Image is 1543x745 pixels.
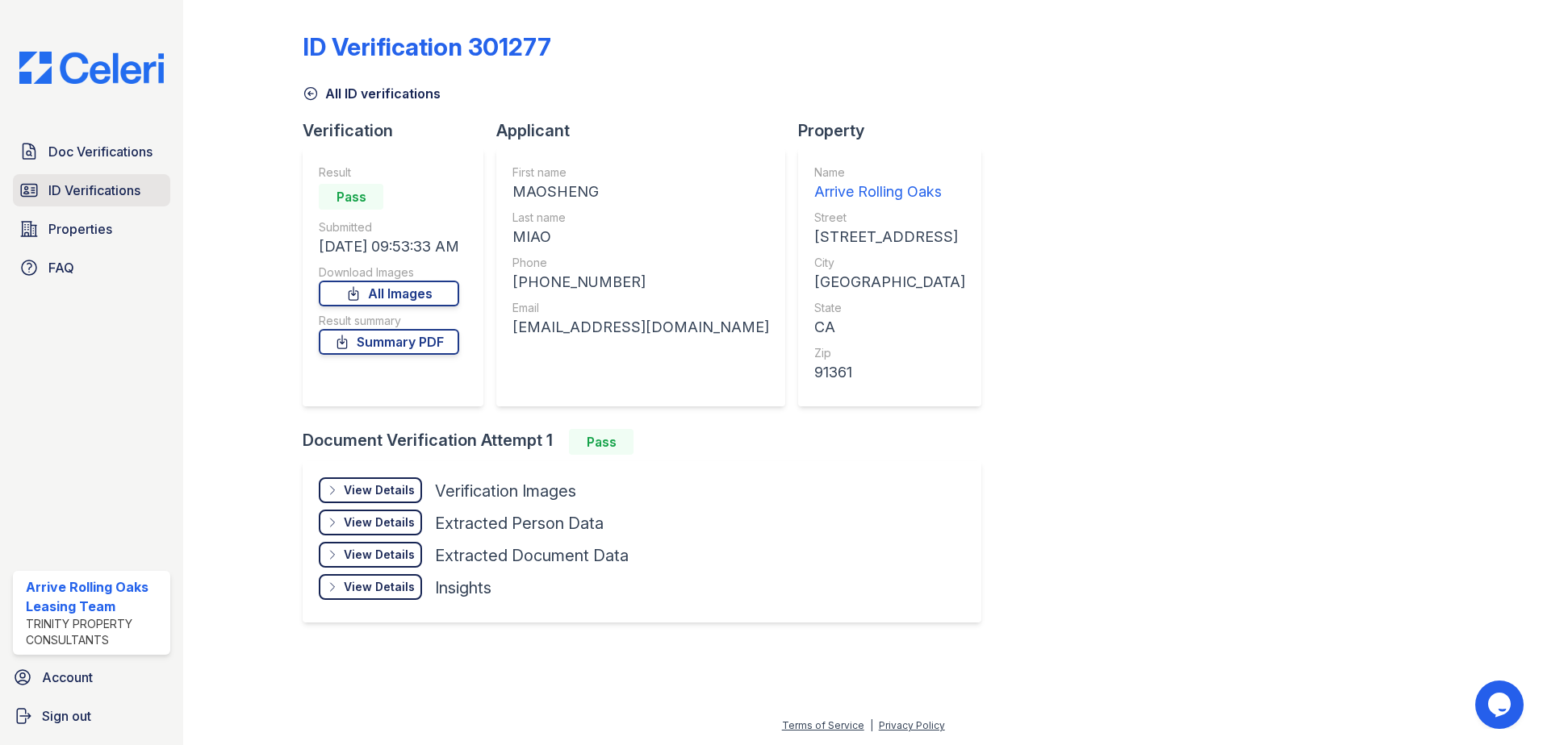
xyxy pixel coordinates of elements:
a: Privacy Policy [879,719,945,731]
div: Pass [319,184,383,210]
div: [PHONE_NUMBER] [512,271,769,293]
div: First name [512,164,769,181]
div: Download Images [319,264,459,281]
a: Summary PDF [319,329,459,355]
a: Properties [13,213,170,245]
a: Terms of Service [782,719,864,731]
div: Result summary [319,313,459,329]
span: Account [42,668,93,687]
div: Extracted Person Data [435,512,604,535]
div: [EMAIL_ADDRESS][DOMAIN_NAME] [512,316,769,339]
div: ID Verification 301277 [303,32,551,61]
div: Extracted Document Data [435,544,629,567]
div: Result [319,164,459,181]
div: 91361 [814,361,965,384]
div: City [814,255,965,271]
div: State [814,300,965,316]
div: Email [512,300,769,316]
div: CA [814,316,965,339]
span: ID Verifications [48,181,140,200]
a: Name Arrive Rolling Oaks [814,164,965,203]
a: FAQ [13,252,170,284]
div: Submitted [319,219,459,235]
a: All ID verifications [303,84,441,103]
div: Verification Images [435,480,576,502]
div: Zip [814,345,965,361]
div: Arrive Rolling Oaks [814,181,965,203]
a: Sign out [6,700,177,732]
span: Properties [48,219,112,239]
iframe: chat widget [1475,680,1527,729]
div: Verification [303,119,496,142]
span: Doc Verifications [48,142,153,161]
a: All Images [319,281,459,306]
span: Sign out [42,706,91,726]
a: Doc Verifications [13,135,170,168]
a: Account [6,661,177,693]
div: Arrive Rolling Oaks Leasing Team [26,577,164,616]
div: Insights [435,576,491,599]
div: Property [798,119,994,142]
div: Applicant [496,119,798,142]
div: Pass [569,429,634,455]
div: | [870,719,873,731]
div: Street [814,210,965,226]
div: [STREET_ADDRESS] [814,226,965,248]
div: Trinity Property Consultants [26,616,164,648]
div: MAOSHENG [512,181,769,203]
span: FAQ [48,258,74,277]
div: Document Verification Attempt 1 [303,429,994,455]
div: View Details [344,579,415,595]
div: View Details [344,547,415,563]
div: Last name [512,210,769,226]
div: [DATE] 09:53:33 AM [319,235,459,258]
a: ID Verifications [13,174,170,206]
div: Name [814,164,965,181]
div: [GEOGRAPHIC_DATA] [814,271,965,293]
div: Phone [512,255,769,271]
div: View Details [344,514,415,531]
div: MIAO [512,226,769,248]
img: CE_Logo_Blue-a8612792a0a2168367f1c8372b55b34899dd931a85d93a1a3d3e32e68fde9ad4.png [6,52,177,84]
div: View Details [344,482,415,498]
